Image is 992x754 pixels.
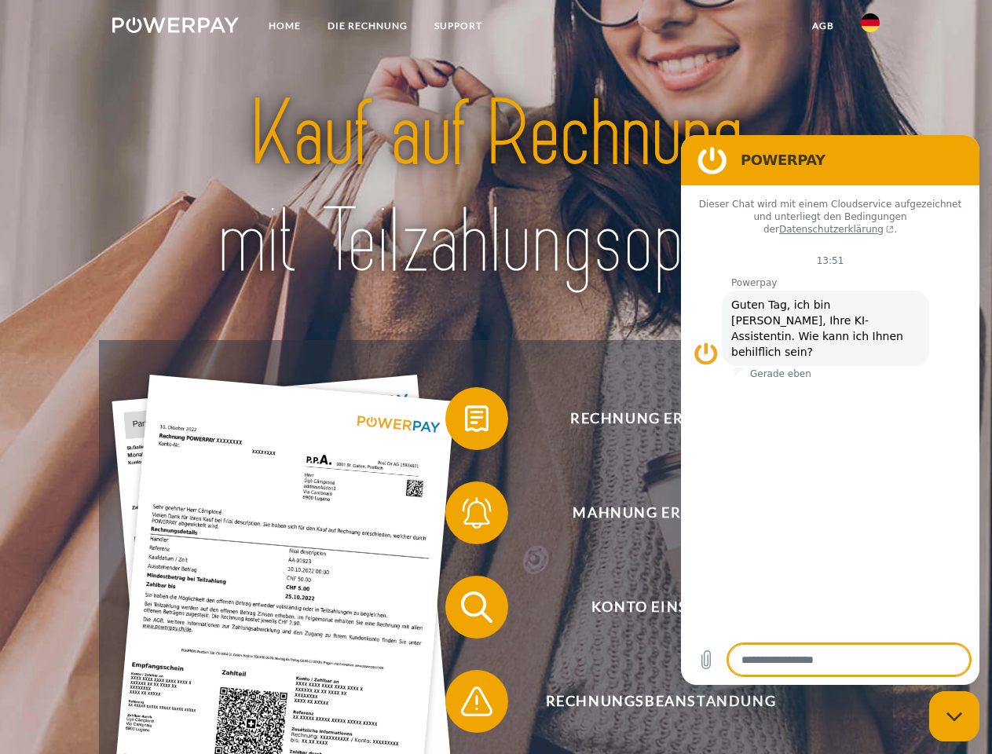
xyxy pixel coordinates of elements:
img: qb_bill.svg [457,399,496,438]
img: qb_warning.svg [457,682,496,721]
button: Konto einsehen [445,576,854,639]
iframe: Messaging-Fenster [681,135,979,685]
a: agb [799,12,847,40]
span: Konto einsehen [468,576,853,639]
img: qb_bell.svg [457,493,496,533]
img: title-powerpay_de.svg [150,75,842,301]
button: Mahnung erhalten? [445,481,854,544]
span: Rechnungsbeanstandung [468,670,853,733]
button: Rechnungsbeanstandung [445,670,854,733]
span: Rechnung erhalten? [468,387,853,450]
img: qb_search.svg [457,587,496,627]
a: DIE RECHNUNG [314,12,421,40]
img: de [861,13,880,32]
a: Home [255,12,314,40]
img: logo-powerpay-white.svg [112,17,239,33]
iframe: Schaltfläche zum Öffnen des Messaging-Fensters; Konversation läuft [929,691,979,741]
a: SUPPORT [421,12,496,40]
button: Rechnung erhalten? [445,387,854,450]
span: Mahnung erhalten? [468,481,853,544]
